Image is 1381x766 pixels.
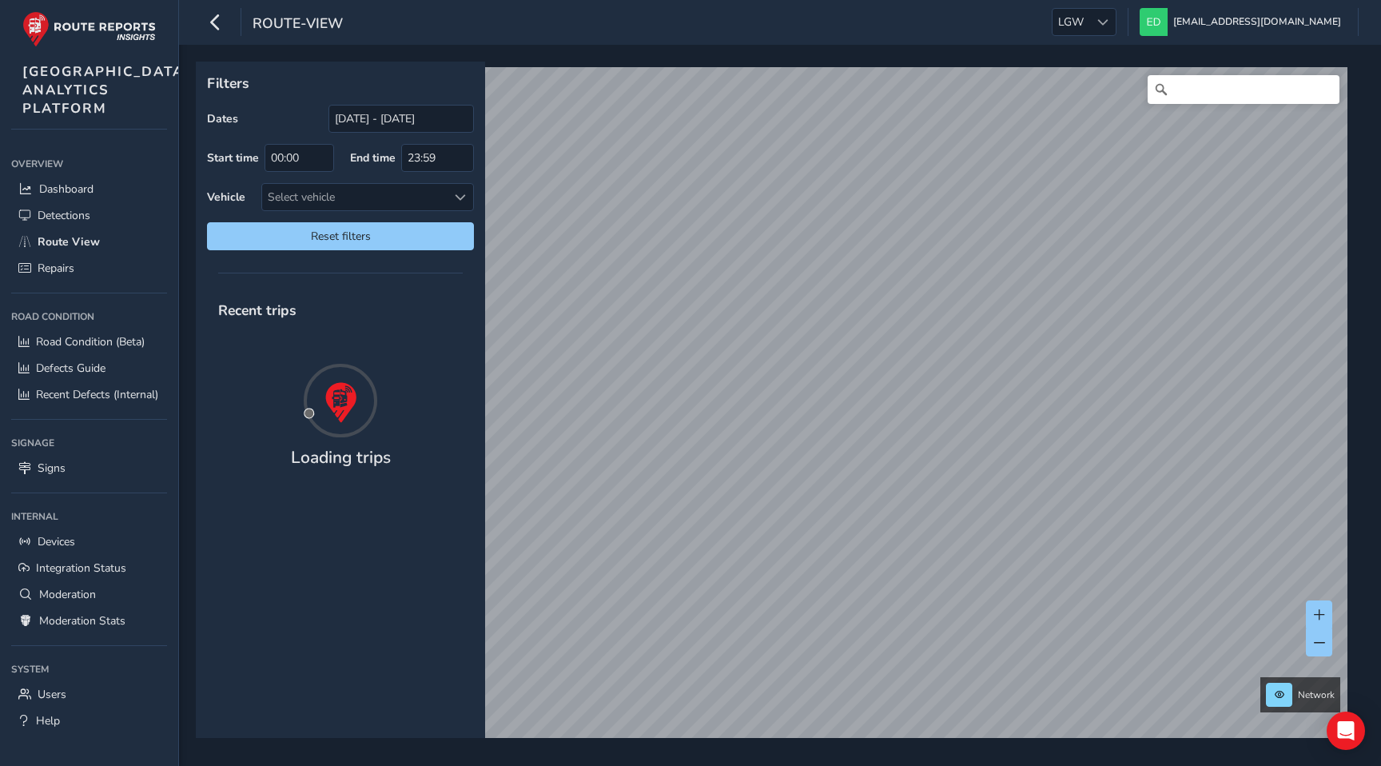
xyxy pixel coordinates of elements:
span: [EMAIL_ADDRESS][DOMAIN_NAME] [1173,8,1341,36]
label: Dates [207,111,238,126]
span: Moderation Stats [39,613,125,628]
img: rr logo [22,11,156,47]
div: Overview [11,152,167,176]
span: route-view [253,14,343,36]
a: Moderation [11,581,167,608]
span: Road Condition (Beta) [36,334,145,349]
span: Detections [38,208,90,223]
a: Devices [11,529,167,555]
input: Search [1148,75,1339,104]
a: Help [11,708,167,734]
div: Signage [11,431,167,455]
img: diamond-layout [1140,8,1168,36]
a: Road Condition (Beta) [11,329,167,355]
p: Filters [207,73,474,94]
span: Devices [38,534,75,549]
a: Defects Guide [11,355,167,381]
span: Recent trips [207,289,308,331]
div: Internal [11,505,167,529]
div: Open Intercom Messenger [1327,712,1365,750]
a: Dashboard [11,176,167,202]
div: Road Condition [11,305,167,329]
label: End time [350,150,396,166]
button: Reset filters [207,222,474,250]
span: Moderation [39,587,96,602]
span: Defects Guide [36,361,105,376]
a: Repairs [11,255,167,281]
a: Users [11,681,167,708]
span: Repairs [38,261,74,276]
a: Integration Status [11,555,167,581]
span: Recent Defects (Internal) [36,387,158,402]
label: Vehicle [207,190,245,205]
div: System [11,657,167,681]
span: Reset filters [219,229,462,244]
a: Detections [11,202,167,229]
span: Network [1298,688,1335,701]
span: Route View [38,234,100,249]
span: Users [38,687,66,702]
span: Signs [38,461,66,476]
span: [GEOGRAPHIC_DATA] ANALYTICS PLATFORM [22,62,190,118]
button: [EMAIL_ADDRESS][DOMAIN_NAME] [1140,8,1347,36]
div: Select vehicle [262,184,447,210]
span: Integration Status [36,561,126,576]
span: LGW [1053,9,1089,35]
a: Moderation Stats [11,608,167,634]
span: Help [36,713,60,728]
canvas: Map [201,67,1347,756]
label: Start time [207,150,259,166]
span: Dashboard [39,182,94,197]
a: Route View [11,229,167,255]
a: Signs [11,455,167,481]
h4: Loading trips [291,448,391,468]
a: Recent Defects (Internal) [11,381,167,408]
